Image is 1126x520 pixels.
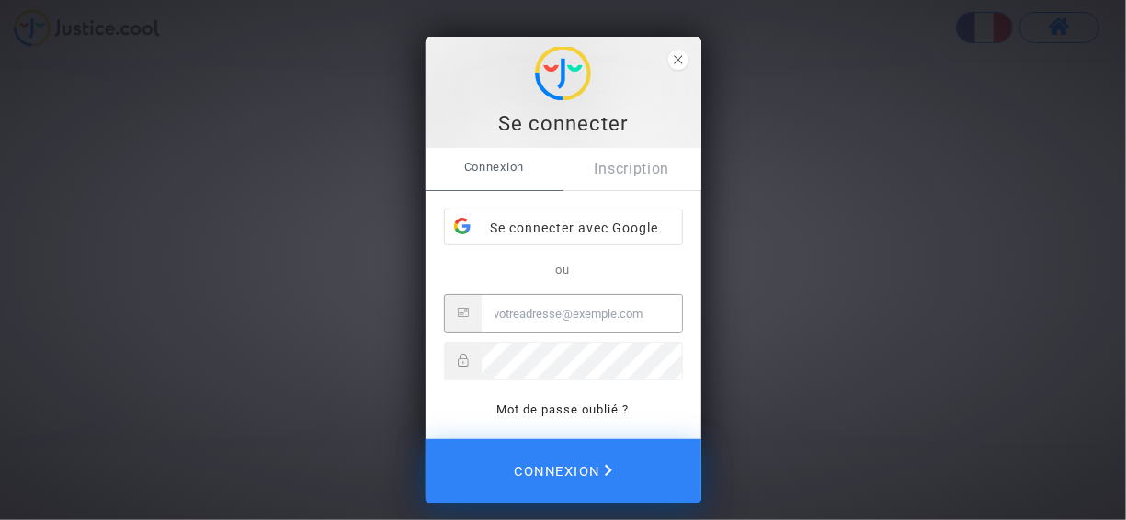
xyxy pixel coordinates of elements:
span: ou [556,263,571,277]
span: Connexion [426,148,563,187]
a: Mot de passe oublié ? [497,402,630,416]
div: Se connecter avec Google [445,209,682,246]
span: close [668,50,688,70]
input: Password [482,343,683,379]
input: Email [482,295,682,332]
span: Connexion [514,451,612,492]
a: Inscription [563,148,701,190]
div: Se connecter [436,110,691,138]
button: Connexion [426,439,701,503]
